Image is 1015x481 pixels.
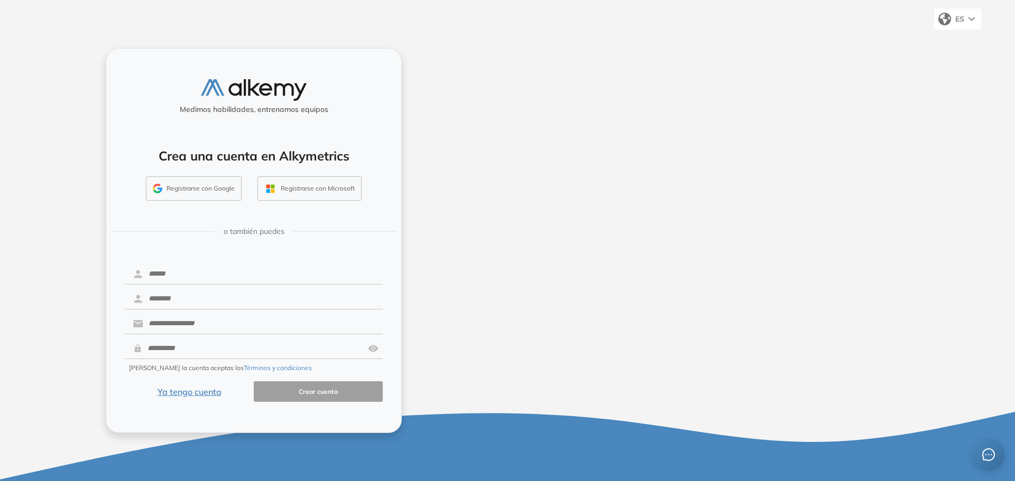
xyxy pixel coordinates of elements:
span: ES [955,14,964,24]
span: message [982,448,995,461]
img: arrow [968,17,975,21]
h5: Medimos habilidades, entrenamos equipos [110,105,397,114]
img: GMAIL_ICON [153,184,162,193]
img: logo-alkemy [201,79,307,101]
h4: Crea una cuenta en Alkymetrics [120,148,387,164]
button: Registrarse con Google [146,176,242,201]
img: OUTLOOK_ICON [264,183,276,195]
button: Ya tengo cuenta [125,381,254,402]
button: Términos y condiciones [244,363,312,373]
span: o también puedes [224,226,284,237]
img: world [938,13,951,25]
img: asd [368,338,379,359]
span: [PERSON_NAME] la cuenta aceptas los [129,363,312,373]
button: Crear cuenta [254,381,383,402]
button: Registrarse con Microsoft [257,176,362,201]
